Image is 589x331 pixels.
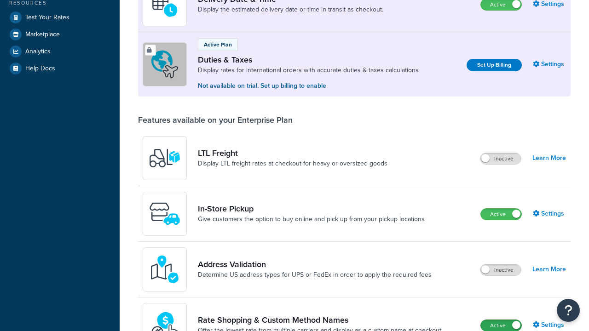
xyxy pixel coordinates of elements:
[198,5,383,14] a: Display the estimated delivery date or time in transit as checkout.
[25,14,69,22] span: Test Your Rates
[149,198,181,230] img: wfgcfpwTIucLEAAAAASUVORK5CYII=
[198,81,419,91] p: Not available on trial. Set up billing to enable
[481,320,521,331] label: Active
[198,148,387,158] a: LTL Freight
[25,65,55,73] span: Help Docs
[467,59,522,71] a: Set Up Billing
[481,209,521,220] label: Active
[198,204,425,214] a: In-Store Pickup
[25,48,51,56] span: Analytics
[149,253,181,285] img: kIG8fy0lQAAAABJRU5ErkJggg==
[533,207,566,220] a: Settings
[138,115,293,125] div: Features available on your Enterprise Plan
[198,159,387,168] a: Display LTL freight rates at checkout for heavy or oversized goods
[557,299,580,322] button: Open Resource Center
[532,152,566,165] a: Learn More
[198,215,425,224] a: Give customers the option to buy online and pick up from your pickup locations
[198,270,432,280] a: Determine US address types for UPS or FedEx in order to apply the required fees
[149,142,181,174] img: y79ZsPf0fXUFUhFXDzUgf+ktZg5F2+ohG75+v3d2s1D9TjoU8PiyCIluIjV41seZevKCRuEjTPPOKHJsQcmKCXGdfprl3L4q7...
[204,40,232,49] p: Active Plan
[25,31,60,39] span: Marketplace
[533,58,566,71] a: Settings
[7,43,113,60] a: Analytics
[7,26,113,43] a: Marketplace
[198,66,419,75] a: Display rates for international orders with accurate duties & taxes calculations
[198,259,432,269] a: Address Validation
[198,55,419,65] a: Duties & Taxes
[7,60,113,77] a: Help Docs
[532,263,566,276] a: Learn More
[198,315,441,325] a: Rate Shopping & Custom Method Names
[480,153,521,164] label: Inactive
[7,9,113,26] a: Test Your Rates
[480,264,521,275] label: Inactive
